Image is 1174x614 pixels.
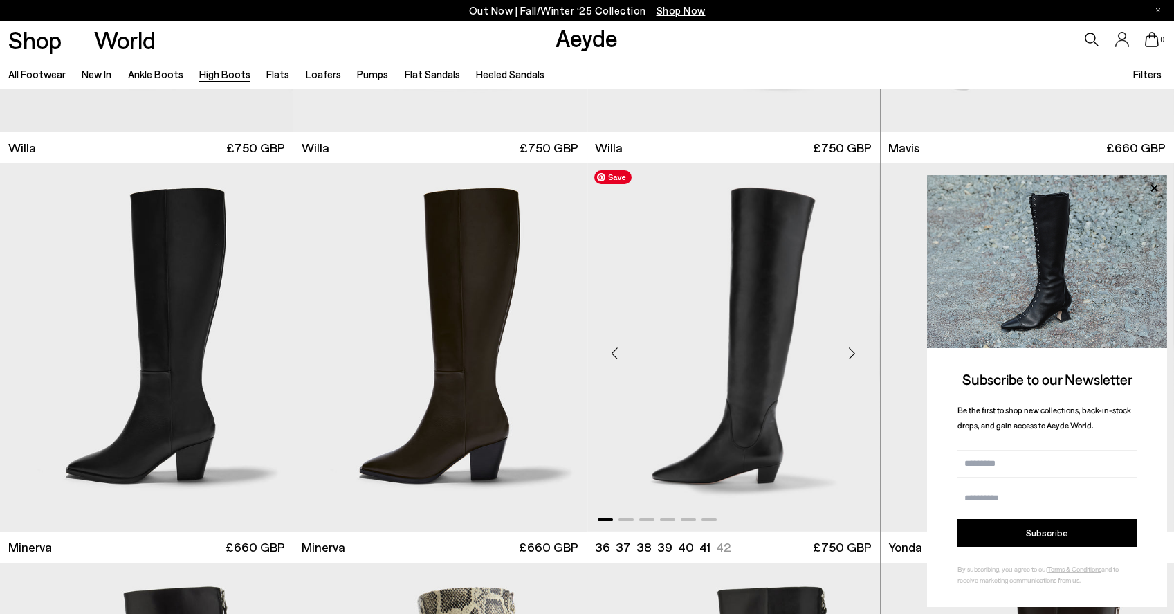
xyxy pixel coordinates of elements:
a: Yonda £750 GBP [881,532,1174,563]
p: Out Now | Fall/Winter ‘25 Collection [469,2,706,19]
a: New In [82,68,111,80]
img: Yonda Leather Over-Knee Boots [880,163,1173,532]
div: 2 / 6 [880,163,1173,532]
ul: variant [595,539,726,556]
img: 2a6287a1333c9a56320fd6e7b3c4a9a9.jpg [927,175,1167,348]
span: Willa [8,139,36,156]
a: 0 [1145,32,1159,47]
span: £660 GBP [1106,139,1166,156]
a: Terms & Conditions [1047,565,1101,573]
span: £750 GBP [226,139,285,156]
div: 1 / 6 [881,163,1174,532]
span: £660 GBP [519,539,578,556]
a: Aeyde [556,23,618,52]
img: Yonda Leather Over-Knee Boots [881,163,1174,532]
span: £750 GBP [813,139,872,156]
span: Minerva [302,539,345,556]
a: 36 37 38 39 40 41 42 £750 GBP [587,532,880,563]
li: 40 [678,539,694,556]
a: Minerva £660 GBP [293,532,586,563]
a: Flats [266,68,289,80]
a: Flat Sandals [405,68,460,80]
span: Willa [595,139,623,156]
a: Loafers [306,68,341,80]
span: 0 [1159,36,1166,44]
div: Previous slide [594,332,636,374]
div: Next slide [832,332,873,374]
a: Mavis £660 GBP [881,132,1174,163]
span: £660 GBP [226,539,285,556]
button: Subscribe [957,519,1137,547]
a: 6 / 6 1 / 6 2 / 6 3 / 6 4 / 6 5 / 6 6 / 6 1 / 6 Next slide Previous slide [587,163,880,532]
a: Heeled Sandals [476,68,544,80]
span: Subscribe to our Newsletter [962,370,1132,388]
a: World [94,28,156,52]
li: 38 [636,539,652,556]
li: 36 [595,539,610,556]
a: Willa £750 GBP [293,132,586,163]
span: Mavis [888,139,919,156]
span: Willa [302,139,329,156]
span: Yonda [888,539,922,556]
span: £750 GBP [520,139,578,156]
a: Ankle Boots [128,68,183,80]
span: By subscribing, you agree to our [957,565,1047,573]
div: 1 / 6 [587,163,880,532]
span: Filters [1133,68,1162,80]
a: Willa £750 GBP [587,132,880,163]
img: Minerva High Cowboy Boots [293,163,586,532]
a: All Footwear [8,68,66,80]
span: Navigate to /collections/new-in [657,4,706,17]
a: Pumps [357,68,388,80]
span: £750 GBP [813,539,872,556]
a: Shop [8,28,62,52]
a: 6 / 6 1 / 6 2 / 6 3 / 6 4 / 6 5 / 6 6 / 6 1 / 6 Next slide Previous slide [881,163,1174,532]
li: 39 [657,539,672,556]
a: High Boots [199,68,250,80]
span: Be the first to shop new collections, back-in-stock drops, and gain access to Aeyde World. [957,405,1131,431]
span: Minerva [8,539,52,556]
li: 41 [699,539,710,556]
span: Save [594,170,632,184]
img: Yonda Leather Over-Knee Boots [587,163,880,532]
li: 37 [616,539,631,556]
